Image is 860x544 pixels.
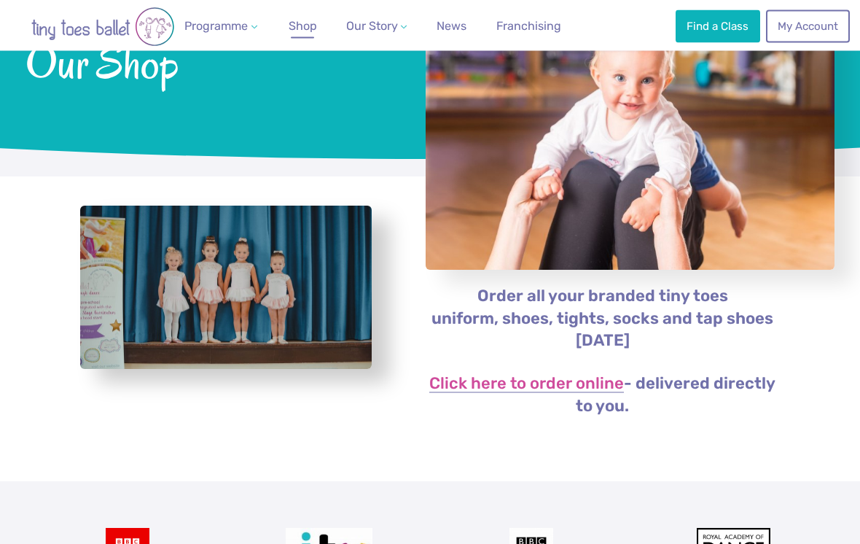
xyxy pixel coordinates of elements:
[766,10,849,42] a: My Account
[340,12,413,41] a: Our Story
[437,19,466,33] span: News
[26,34,389,88] span: Our Shop
[346,19,398,33] span: Our Story
[15,7,190,47] img: tiny toes ballet
[184,19,248,33] span: Programme
[179,12,263,41] a: Programme
[80,206,372,370] a: View full-size image
[289,19,317,33] span: Shop
[429,376,624,394] a: Click here to order online
[431,12,472,41] a: News
[496,19,561,33] span: Franchising
[425,373,780,419] p: - delivered directly to you.
[282,12,322,41] a: Shop
[676,10,760,42] a: Find a Class
[490,12,567,41] a: Franchising
[425,286,780,354] p: Order all your branded tiny toes uniform, shoes, tights, socks and tap shoes [DATE]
